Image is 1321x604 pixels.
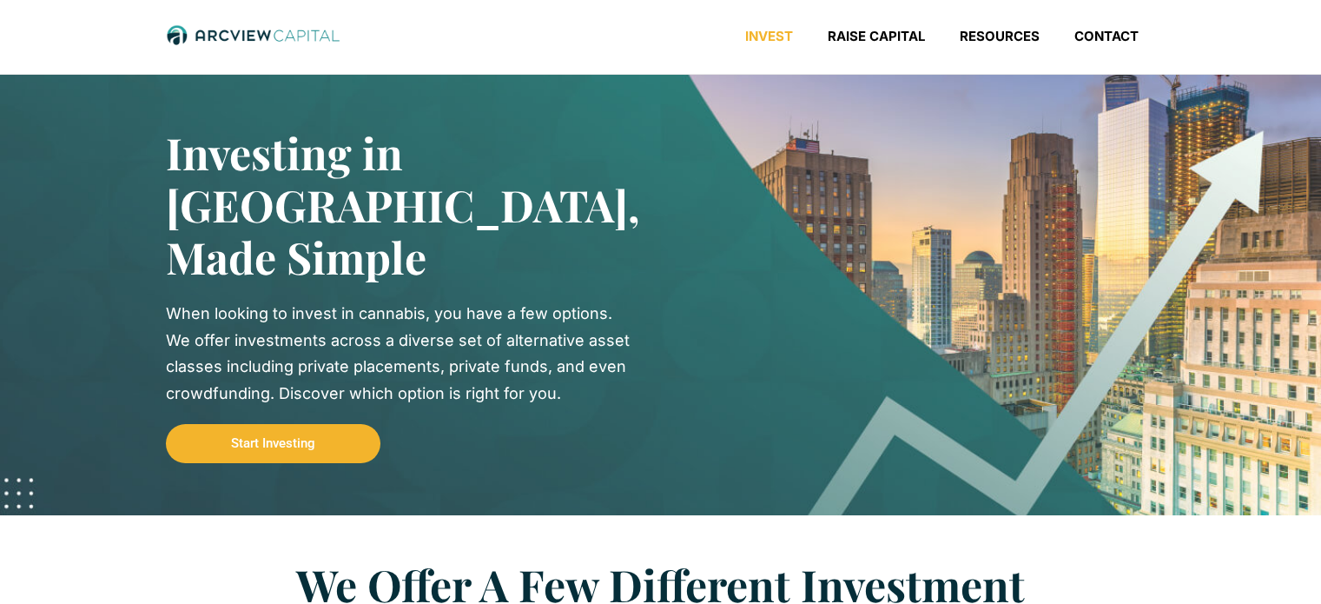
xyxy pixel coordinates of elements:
[1057,28,1156,45] a: Contact
[728,28,810,45] a: Invest
[810,28,942,45] a: Raise Capital
[231,437,315,450] span: Start Investing
[166,127,609,283] h2: Investing in [GEOGRAPHIC_DATA], Made Simple
[942,28,1057,45] a: Resources
[166,301,635,407] div: When looking to invest in cannabis, you have a few options. We offer investments across a diverse...
[166,424,380,463] a: Start Investing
